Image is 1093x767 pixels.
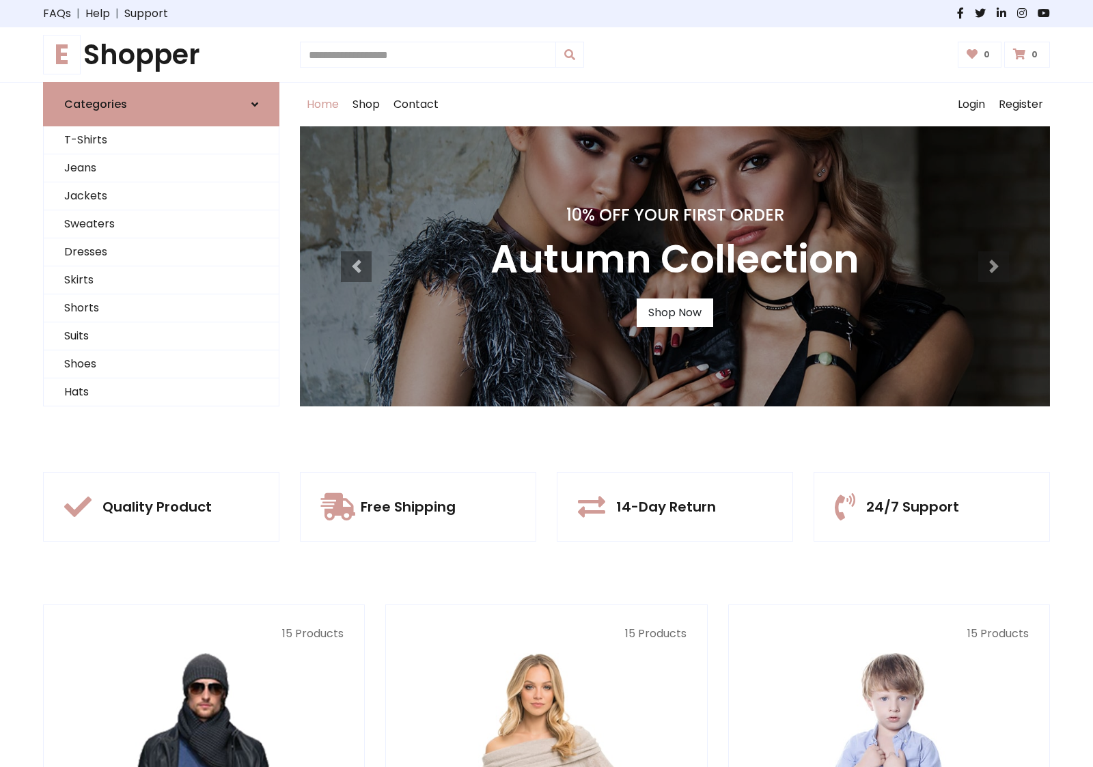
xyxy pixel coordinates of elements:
a: Jackets [44,182,279,210]
a: Support [124,5,168,22]
a: Register [992,83,1050,126]
a: Shop [346,83,387,126]
h1: Shopper [43,38,279,71]
a: EShopper [43,38,279,71]
a: Jeans [44,154,279,182]
p: 15 Products [64,626,344,642]
a: Shorts [44,294,279,322]
a: Shoes [44,350,279,378]
p: 15 Products [406,626,686,642]
a: T-Shirts [44,126,279,154]
a: FAQs [43,5,71,22]
a: Shop Now [637,298,713,327]
h5: 24/7 Support [866,499,959,515]
a: Hats [44,378,279,406]
span: | [71,5,85,22]
span: 0 [980,48,993,61]
h4: 10% Off Your First Order [490,206,859,225]
h5: 14-Day Return [616,499,716,515]
a: Help [85,5,110,22]
h5: Quality Product [102,499,212,515]
h6: Categories [64,98,127,111]
span: E [43,35,81,74]
a: Categories [43,82,279,126]
a: Home [300,83,346,126]
a: Dresses [44,238,279,266]
span: | [110,5,124,22]
a: Login [951,83,992,126]
a: 0 [958,42,1002,68]
a: Sweaters [44,210,279,238]
p: 15 Products [749,626,1029,642]
h5: Free Shipping [361,499,456,515]
span: 0 [1028,48,1041,61]
a: Skirts [44,266,279,294]
a: Contact [387,83,445,126]
a: Suits [44,322,279,350]
h3: Autumn Collection [490,236,859,282]
a: 0 [1004,42,1050,68]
